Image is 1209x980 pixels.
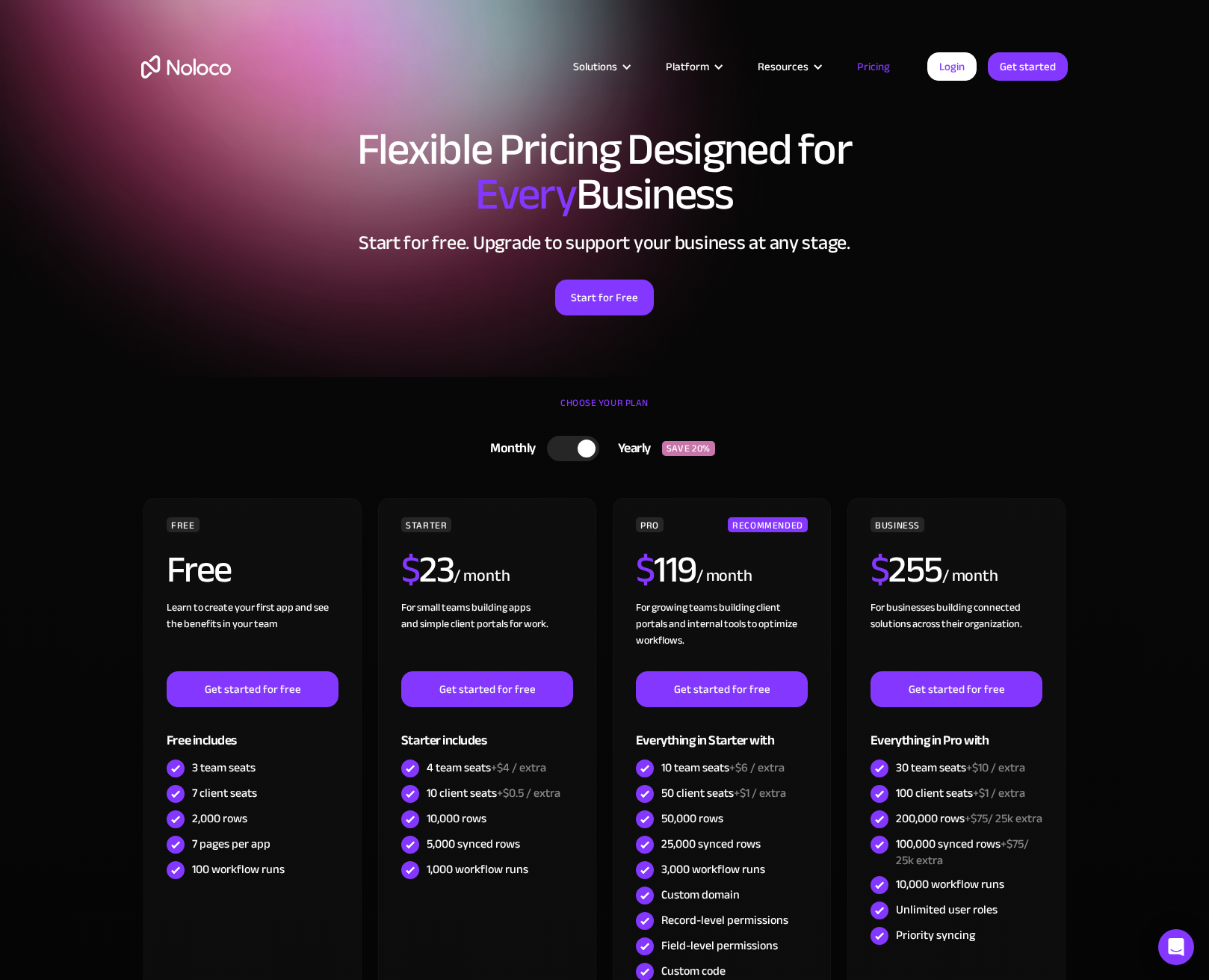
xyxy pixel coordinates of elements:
[661,836,761,852] div: 25,000 synced rows
[427,785,560,801] div: 10 client seats
[141,232,1068,254] h2: Start for free. Upgrade to support your business at any stage.
[192,810,247,827] div: 2,000 rows
[599,437,662,460] div: Yearly
[871,534,889,605] span: $
[896,902,998,918] div: Unlimited user roles
[167,707,338,756] div: Free includes
[871,600,1042,671] div: For businesses building connected solutions across their organization. ‍
[666,57,709,76] div: Platform
[401,600,573,671] div: For small teams building apps and simple client portals for work. ‍
[636,671,808,707] a: Get started for free
[141,55,231,78] a: home
[475,152,576,236] span: Every
[401,534,420,605] span: $
[896,927,975,943] div: Priority syncing
[734,782,786,804] span: +$1 / extra
[896,810,1042,827] div: 200,000 rows
[636,551,696,588] h2: 119
[636,517,664,532] div: PRO
[896,836,1042,869] div: 100,000 synced rows
[1158,929,1194,965] div: Open Intercom Messenger
[896,833,1029,872] span: +$75/ 25k extra
[555,280,654,315] a: Start for Free
[927,52,977,81] a: Login
[871,551,942,588] h2: 255
[192,861,285,878] div: 100 workflow runs
[636,600,808,671] div: For growing teams building client portals and internal tools to optimize workflows.
[636,707,808,756] div: Everything in Starter with
[192,785,257,801] div: 7 client seats
[167,671,338,707] a: Get started for free
[647,57,739,76] div: Platform
[661,861,765,878] div: 3,000 workflow runs
[573,57,617,76] div: Solutions
[427,810,486,827] div: 10,000 rows
[141,392,1068,429] div: CHOOSE YOUR PLAN
[871,517,924,532] div: BUSINESS
[192,759,256,776] div: 3 team seats
[471,437,547,460] div: Monthly
[729,756,785,779] span: +$6 / extra
[661,887,740,903] div: Custom domain
[661,937,778,954] div: Field-level permissions
[661,759,785,776] div: 10 team seats
[966,756,1025,779] span: +$10 / extra
[497,782,560,804] span: +$0.5 / extra
[192,836,270,852] div: 7 pages per app
[739,57,838,76] div: Resources
[167,600,338,671] div: Learn to create your first app and see the benefits in your team ‍
[973,782,1025,804] span: +$1 / extra
[696,564,752,588] div: / month
[427,861,528,878] div: 1,000 workflow runs
[167,551,232,588] h2: Free
[942,564,998,588] div: / month
[636,534,655,605] span: $
[965,807,1042,830] span: +$75/ 25k extra
[554,57,647,76] div: Solutions
[896,876,1004,893] div: 10,000 workflow runs
[454,564,510,588] div: / month
[661,810,723,827] div: 50,000 rows
[401,551,454,588] h2: 23
[661,963,726,979] div: Custom code
[871,707,1042,756] div: Everything in Pro with
[662,441,715,456] div: SAVE 20%
[167,517,200,532] div: FREE
[871,671,1042,707] a: Get started for free
[427,759,546,776] div: 4 team seats
[141,127,1068,217] h1: Flexible Pricing Designed for Business
[427,836,520,852] div: 5,000 synced rows
[896,785,1025,801] div: 100 client seats
[896,759,1025,776] div: 30 team seats
[758,57,808,76] div: Resources
[491,756,546,779] span: +$4 / extra
[988,52,1068,81] a: Get started
[661,785,786,801] div: 50 client seats
[401,517,451,532] div: STARTER
[401,707,573,756] div: Starter includes
[728,517,808,532] div: RECOMMENDED
[401,671,573,707] a: Get started for free
[838,57,909,76] a: Pricing
[661,912,788,928] div: Record-level permissions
